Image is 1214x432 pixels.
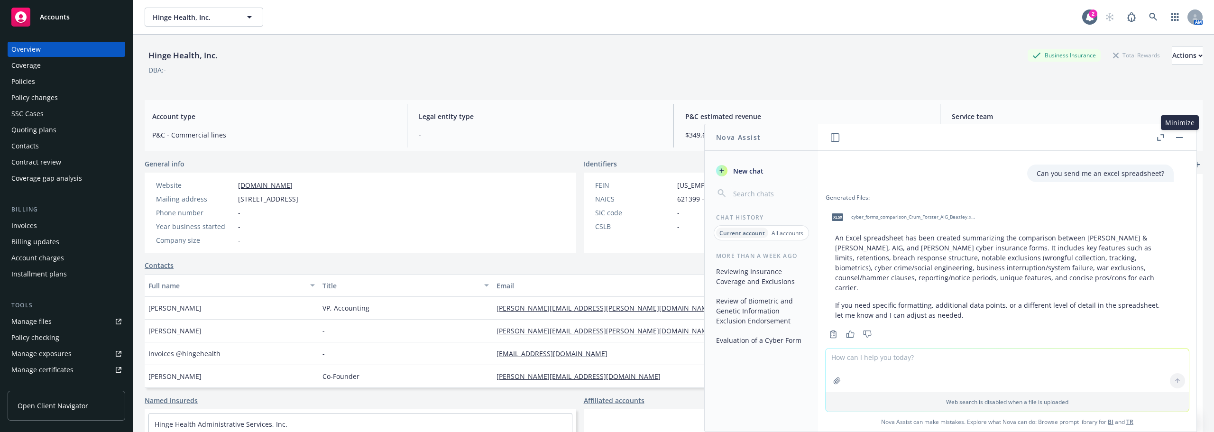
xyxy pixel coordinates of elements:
[8,171,125,186] a: Coverage gap analysis
[8,74,125,89] a: Policies
[419,111,662,121] span: Legal entity type
[145,274,319,297] button: Full name
[322,326,325,336] span: -
[11,122,56,138] div: Quoting plans
[156,235,234,245] div: Company size
[1191,159,1203,170] a: add
[8,90,125,105] a: Policy changes
[716,132,761,142] h1: Nova Assist
[148,303,202,313] span: [PERSON_NAME]
[8,205,125,214] div: Billing
[156,208,234,218] div: Phone number
[11,234,59,249] div: Billing updates
[8,106,125,121] a: SSC Cases
[145,395,198,405] a: Named insureds
[1037,168,1164,178] p: Can you send me an excel spreadsheet?
[8,314,125,329] a: Manage files
[497,281,769,291] div: Email
[152,130,395,140] span: P&C - Commercial lines
[8,378,125,394] a: Manage claims
[952,111,1195,121] span: Service team
[595,221,673,231] div: CSLB
[11,106,44,121] div: SSC Cases
[1108,49,1165,61] div: Total Rewards
[595,194,673,204] div: NAICS
[148,326,202,336] span: [PERSON_NAME]
[8,42,125,57] a: Overview
[705,252,818,260] div: More than a week ago
[322,303,369,313] span: VP, Accounting
[148,281,304,291] div: Full name
[156,194,234,204] div: Mailing address
[493,274,783,297] button: Email
[595,208,673,218] div: SIC code
[156,221,234,231] div: Year business started
[8,138,125,154] a: Contacts
[595,180,673,190] div: FEIN
[497,303,721,313] a: [PERSON_NAME][EMAIL_ADDRESS][PERSON_NAME][DOMAIN_NAME]
[1100,8,1119,27] a: Start snowing
[238,208,240,218] span: -
[148,349,221,358] span: Invoices @hingehealth
[8,4,125,30] a: Accounts
[238,235,240,245] span: -
[8,218,125,233] a: Invoices
[8,155,125,170] a: Contract review
[712,332,810,348] button: Evaluation of a Cyber Form
[677,180,813,190] span: [US_EMPLOYER_IDENTIFICATION_NUMBER]
[1089,9,1097,18] div: 2
[238,221,240,231] span: -
[11,155,61,170] div: Contract review
[1172,46,1203,65] button: Actions
[148,65,166,75] div: DBA: -
[148,371,202,381] span: [PERSON_NAME]
[11,74,35,89] div: Policies
[11,138,39,154] div: Contacts
[11,58,41,73] div: Coverage
[8,234,125,249] a: Billing updates
[11,346,72,361] div: Manage exposures
[497,372,668,381] a: [PERSON_NAME][EMAIL_ADDRESS][DOMAIN_NAME]
[8,346,125,361] a: Manage exposures
[1122,8,1141,27] a: Report a Bug
[712,293,810,329] button: Review of Biometric and Genetic Information Exclusion Endorsement
[829,330,837,339] svg: Copy to clipboard
[322,349,325,358] span: -
[835,233,1164,293] p: An Excel spreadsheet has been created summarizing the comparison between [PERSON_NAME] & [PERSON_...
[238,181,293,190] a: [DOMAIN_NAME]
[8,301,125,310] div: Tools
[145,260,174,270] a: Contacts
[8,267,125,282] a: Installment plans
[8,122,125,138] a: Quoting plans
[677,208,680,218] span: -
[238,194,298,204] span: [STREET_ADDRESS]
[11,250,64,266] div: Account charges
[11,378,59,394] div: Manage claims
[1144,8,1163,27] a: Search
[719,229,765,237] p: Current account
[40,13,70,21] span: Accounts
[584,159,617,169] span: Identifiers
[11,42,41,57] div: Overview
[772,229,803,237] p: All accounts
[18,401,88,411] span: Open Client Navigator
[11,90,58,105] div: Policy changes
[1161,115,1199,130] div: Minimize
[11,171,82,186] div: Coverage gap analysis
[1166,8,1185,27] a: Switch app
[152,111,395,121] span: Account type
[826,205,977,229] div: xlsxcyber_forms_comparison_Crum_Forster_AIG_Beazley.xlsx
[319,274,493,297] button: Title
[419,130,662,140] span: -
[685,130,929,140] span: $349,687.40
[145,159,184,169] span: General info
[11,218,37,233] div: Invoices
[155,420,287,429] a: Hinge Health Administrative Services, Inc.
[860,328,875,341] button: Thumbs down
[8,58,125,73] a: Coverage
[11,314,52,329] div: Manage files
[826,193,1174,202] div: Generated Files:
[153,12,235,22] span: Hinge Health, Inc.
[712,162,810,179] button: New chat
